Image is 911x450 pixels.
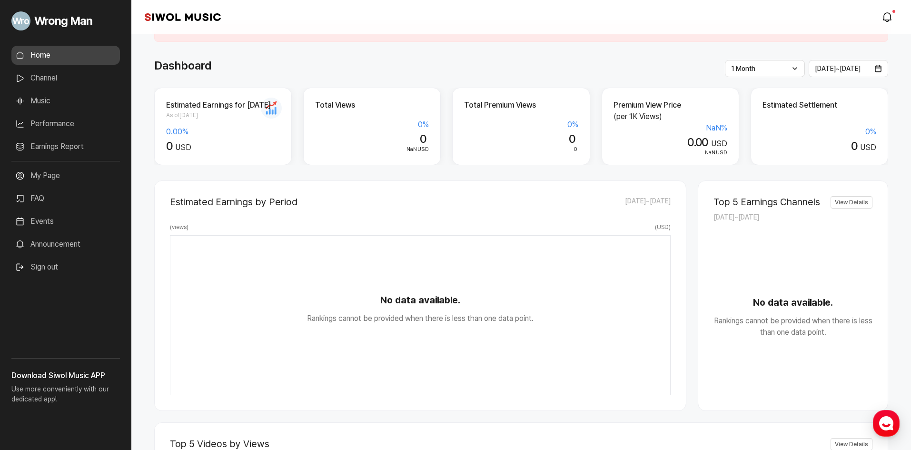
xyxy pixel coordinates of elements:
[170,438,269,450] h2: Top 5 Videos by Views
[123,302,183,326] a: Settings
[762,126,876,138] div: 0 %
[11,8,120,34] a: Go to My Profile
[406,146,417,152] span: NaN
[11,370,120,381] h3: Download Siwol Music APP
[315,100,429,111] h2: Total Views
[166,139,172,153] span: 0
[713,213,759,221] span: [DATE] ~ [DATE]
[731,65,755,72] span: 1 Month
[831,196,872,209] a: View Details
[11,166,120,185] a: My Page
[464,100,578,111] h2: Total Premium Views
[11,189,120,208] a: FAQ
[170,293,670,307] strong: No data available.
[63,302,123,326] a: Messages
[713,315,872,338] p: Rankings cannot be provided when there is less than one data point.
[614,100,727,111] h2: Premium View Price
[11,91,120,110] a: Music
[705,149,715,156] span: NaN
[762,100,876,111] h2: Estimated Settlement
[166,100,280,111] h2: Estimated Earnings for [DATE]
[11,69,120,88] a: Channel
[614,111,727,122] p: (per 1K Views)
[879,8,898,27] a: modal.notifications
[11,258,62,277] button: Sign out
[851,139,857,153] span: 0
[614,149,727,157] div: USD
[11,137,120,156] a: Earnings Report
[166,111,280,120] span: As of [DATE]
[713,196,820,208] h2: Top 5 Earnings Channels
[464,119,578,130] div: 0 %
[574,146,577,152] span: 0
[687,135,708,149] span: 0.00
[809,60,889,77] button: [DATE]~[DATE]
[614,122,727,134] div: NaN %
[11,114,120,133] a: Performance
[655,223,671,231] span: ( USD )
[170,196,297,208] h2: Estimated Earnings by Period
[170,223,188,231] span: ( views )
[170,313,670,324] p: Rankings cannot be provided when there is less than one data point.
[166,126,280,138] div: 0.00 %
[569,132,575,146] span: 0
[762,140,876,153] div: USD
[713,295,872,310] strong: No data available.
[24,316,41,324] span: Home
[11,212,120,231] a: Events
[315,119,429,130] div: 0 %
[625,196,671,208] span: [DATE] ~ [DATE]
[420,132,426,146] span: 0
[11,381,120,412] p: Use more conveniently with our dedicated app!
[166,140,280,153] div: USD
[11,235,120,254] a: Announcement
[141,316,164,324] span: Settings
[11,46,120,65] a: Home
[79,317,107,324] span: Messages
[614,136,727,150] div: USD
[815,65,861,72] span: [DATE] ~ [DATE]
[154,57,211,74] h1: Dashboard
[34,12,92,30] span: Wrong Man
[315,145,429,154] div: USD
[3,302,63,326] a: Home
